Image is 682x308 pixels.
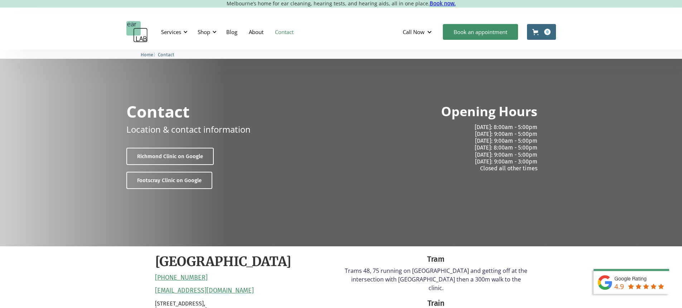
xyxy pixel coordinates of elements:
[269,22,299,42] a: Contact
[141,52,153,57] span: Home
[141,51,153,58] a: Home
[126,172,212,189] a: Footscray Clinic on Google
[158,52,174,57] span: Contact
[155,287,254,295] a: [EMAIL_ADDRESS][DOMAIN_NAME]
[126,148,214,165] a: Richmond Clinic on Google
[141,51,158,58] li: 〉
[126,103,190,119] h1: Contact
[441,103,537,120] h2: Opening Hours
[544,29,551,35] div: 0
[221,22,243,42] a: Blog
[347,124,537,172] p: [DATE]: 8:00am - 5:00pm [DATE]: 9:00am - 5:00pm [DATE]: 9:00am - 5:00pm [DATE]: 8:00am - 5:00pm [...
[161,28,181,35] div: Services
[345,253,527,265] div: Tram
[126,123,251,136] p: Location & contact information
[158,51,174,58] a: Contact
[155,253,291,270] h2: [GEOGRAPHIC_DATA]
[443,24,518,40] a: Book an appointment
[345,266,527,292] p: Trams 48, 75 running on [GEOGRAPHIC_DATA] and getting off at the intersection with [GEOGRAPHIC_DA...
[403,28,425,35] div: Call Now
[155,274,208,282] a: [PHONE_NUMBER]
[527,24,556,40] a: Open cart
[198,28,210,35] div: Shop
[243,22,269,42] a: About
